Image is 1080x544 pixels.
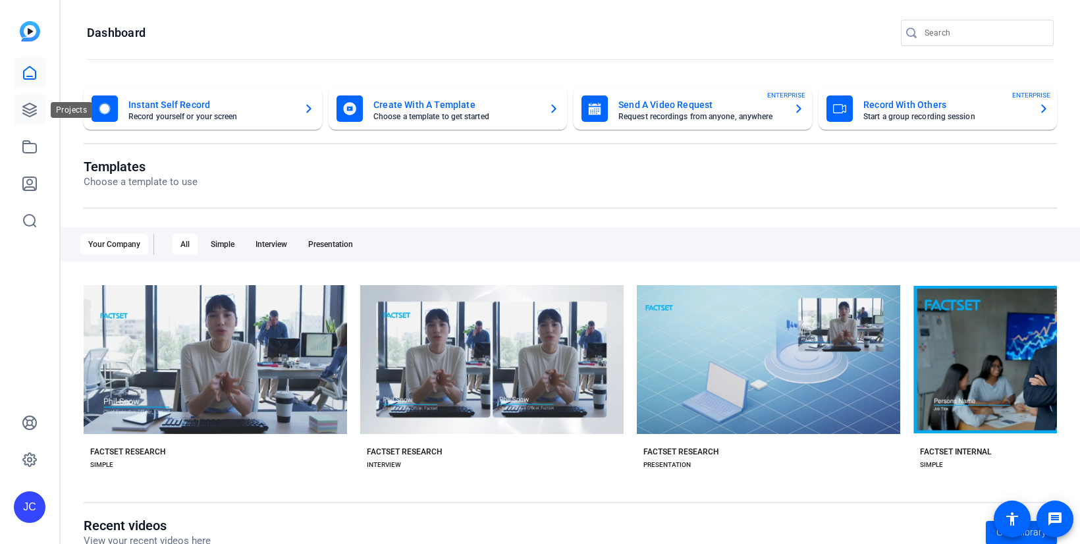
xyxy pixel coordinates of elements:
h1: Recent videos [84,518,211,533]
h1: Templates [84,159,198,175]
mat-icon: accessibility [1004,511,1020,527]
div: JC [14,491,45,523]
div: Simple [203,234,242,255]
mat-card-title: Instant Self Record [128,97,293,113]
div: Projects [51,102,92,118]
div: FACTSET RESEARCH [367,447,443,457]
mat-card-title: Record With Others [863,97,1028,113]
mat-card-title: Send A Video Request [618,97,783,113]
span: ENTERPRISE [767,90,805,100]
mat-card-title: Create With A Template [373,97,538,113]
mat-icon: message [1047,511,1063,527]
div: PRESENTATION [643,460,691,470]
div: SIMPLE [920,460,943,470]
h1: Dashboard [87,25,146,41]
div: Presentation [300,234,361,255]
mat-card-subtitle: Request recordings from anyone, anywhere [618,113,783,121]
div: Your Company [80,234,148,255]
button: Create With A TemplateChoose a template to get started [329,88,567,130]
span: ENTERPRISE [1012,90,1050,100]
img: blue-gradient.svg [20,21,40,41]
div: INTERVIEW [367,460,401,470]
mat-card-subtitle: Start a group recording session [863,113,1028,121]
button: Record With OthersStart a group recording sessionENTERPRISE [819,88,1057,130]
button: Instant Self RecordRecord yourself or your screen [84,88,322,130]
div: FACTSET RESEARCH [90,447,166,457]
div: All [173,234,198,255]
p: Choose a template to use [84,175,198,190]
mat-card-subtitle: Choose a template to get started [373,113,538,121]
button: Send A Video RequestRequest recordings from anyone, anywhereENTERPRISE [574,88,812,130]
input: Search [925,25,1043,41]
div: Interview [248,234,295,255]
div: SIMPLE [90,460,113,470]
div: FACTSET INTERNAL [920,447,991,457]
div: FACTSET RESEARCH [643,447,719,457]
mat-card-subtitle: Record yourself or your screen [128,113,293,121]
